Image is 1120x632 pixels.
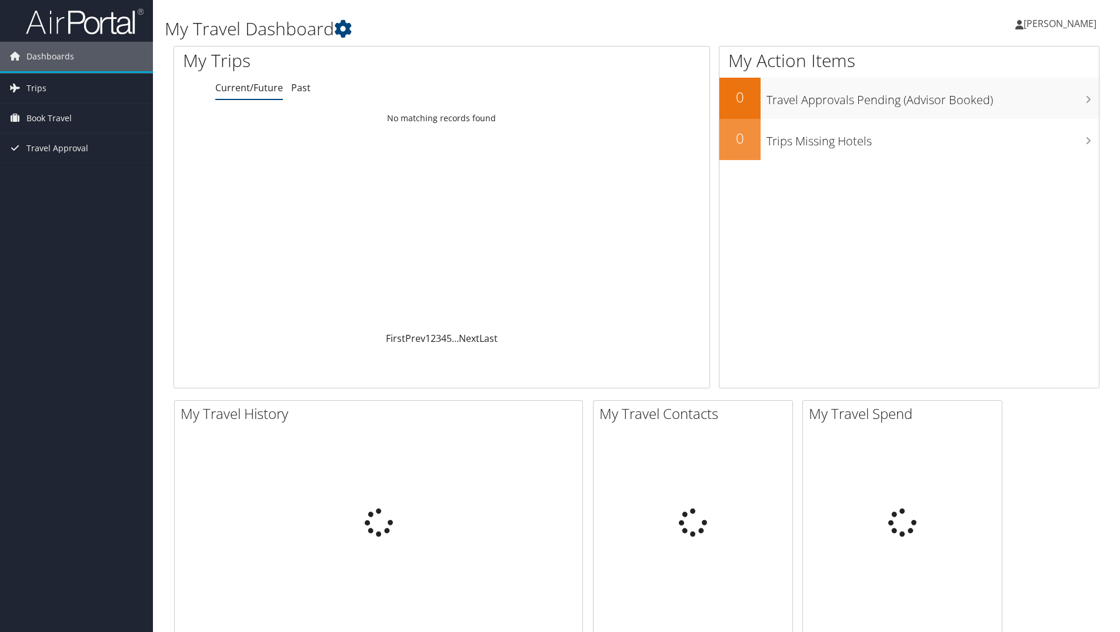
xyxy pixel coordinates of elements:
[26,42,74,71] span: Dashboards
[436,332,441,345] a: 3
[719,78,1099,119] a: 0Travel Approvals Pending (Advisor Booked)
[386,332,405,345] a: First
[719,119,1099,160] a: 0Trips Missing Hotels
[425,332,431,345] a: 1
[441,332,446,345] a: 4
[431,332,436,345] a: 2
[719,48,1099,73] h1: My Action Items
[26,134,88,163] span: Travel Approval
[1015,6,1108,41] a: [PERSON_NAME]
[809,404,1002,424] h2: My Travel Spend
[599,404,792,424] h2: My Travel Contacts
[479,332,498,345] a: Last
[405,332,425,345] a: Prev
[26,104,72,133] span: Book Travel
[452,332,459,345] span: …
[766,86,1099,108] h3: Travel Approvals Pending (Advisor Booked)
[181,404,582,424] h2: My Travel History
[719,128,761,148] h2: 0
[26,74,46,103] span: Trips
[26,8,144,35] img: airportal-logo.png
[174,108,709,129] td: No matching records found
[183,48,478,73] h1: My Trips
[291,81,311,94] a: Past
[215,81,283,94] a: Current/Future
[1024,17,1096,30] span: [PERSON_NAME]
[165,16,794,41] h1: My Travel Dashboard
[446,332,452,345] a: 5
[719,87,761,107] h2: 0
[766,127,1099,149] h3: Trips Missing Hotels
[459,332,479,345] a: Next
